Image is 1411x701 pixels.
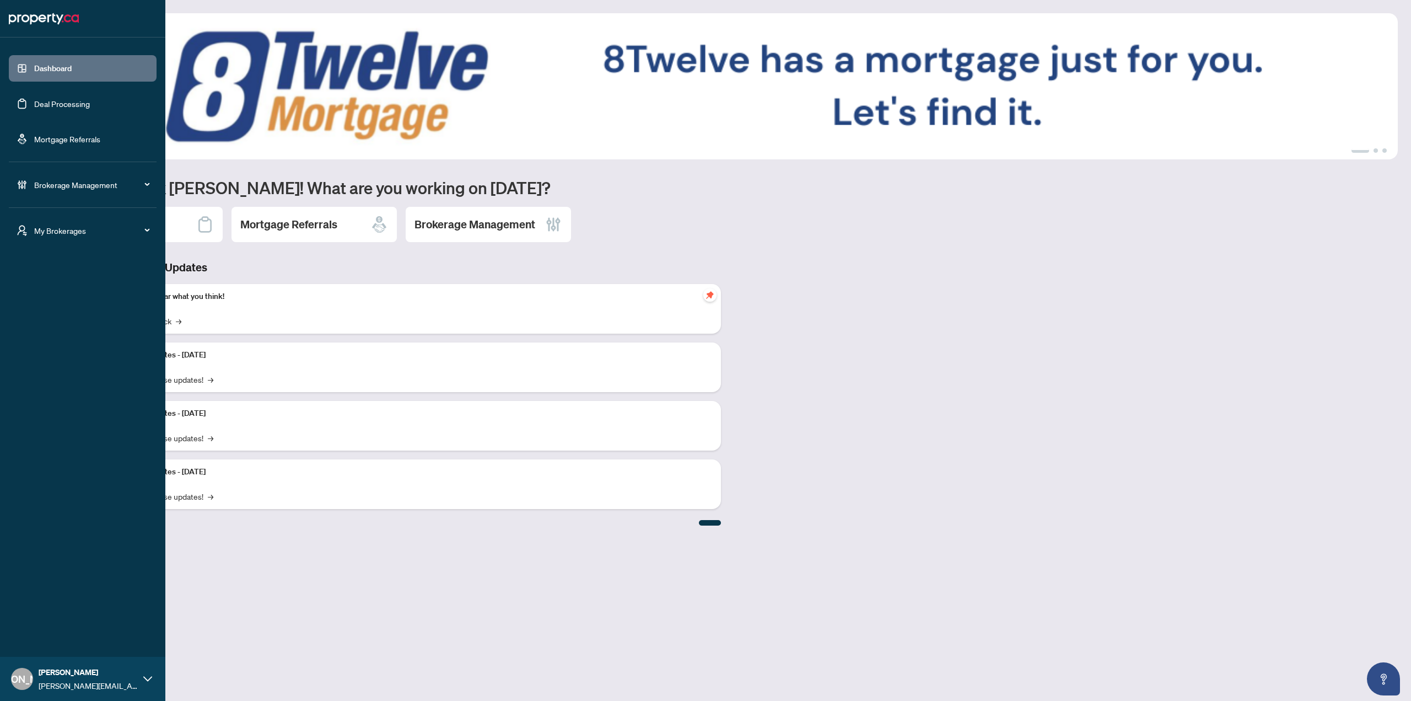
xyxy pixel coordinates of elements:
[34,99,90,109] a: Deal Processing
[208,432,213,444] span: →
[34,224,149,237] span: My Brokerages
[9,10,79,28] img: logo
[176,315,181,327] span: →
[1367,662,1400,695] button: Open asap
[57,177,1398,198] h1: Welcome back [PERSON_NAME]! What are you working on [DATE]?
[34,179,149,191] span: Brokerage Management
[116,466,712,478] p: Platform Updates - [DATE]
[34,63,72,73] a: Dashboard
[116,408,712,420] p: Platform Updates - [DATE]
[1382,148,1387,153] button: 3
[703,288,717,302] span: pushpin
[39,666,138,678] span: [PERSON_NAME]
[208,373,213,386] span: →
[414,217,535,232] h2: Brokerage Management
[17,225,28,236] span: user-switch
[240,217,337,232] h2: Mortgage Referrals
[116,349,712,361] p: Platform Updates - [DATE]
[34,134,100,144] a: Mortgage Referrals
[57,13,1398,159] img: Slide 0
[1351,148,1369,153] button: 1
[1374,148,1378,153] button: 2
[208,490,213,502] span: →
[116,291,712,303] p: We want to hear what you think!
[57,260,721,275] h3: Brokerage & Industry Updates
[39,679,138,692] span: [PERSON_NAME][EMAIL_ADDRESS][DOMAIN_NAME]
